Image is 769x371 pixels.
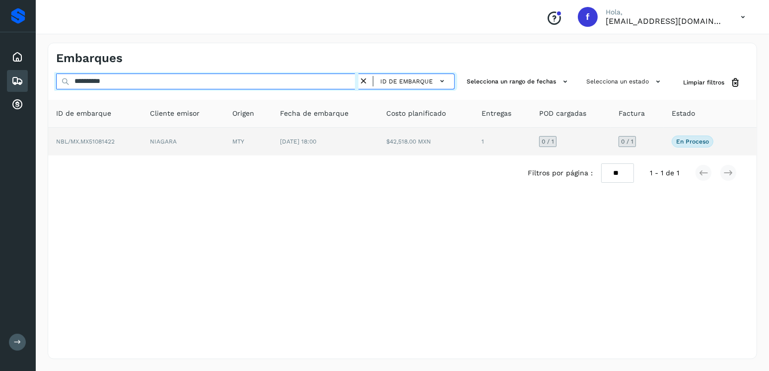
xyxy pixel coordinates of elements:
[142,128,224,155] td: NIAGARA
[676,138,709,145] p: En proceso
[56,51,123,66] h4: Embarques
[619,108,645,119] span: Factura
[528,168,593,178] span: Filtros por página :
[606,8,725,16] p: Hola,
[675,74,749,92] button: Limpiar filtros
[482,108,511,119] span: Entregas
[224,128,272,155] td: MTY
[7,46,28,68] div: Inicio
[56,108,111,119] span: ID de embarque
[474,128,531,155] td: 1
[650,168,679,178] span: 1 - 1 de 1
[606,16,725,26] p: facturacion@expresssanjavier.com
[7,70,28,92] div: Embarques
[280,108,349,119] span: Fecha de embarque
[232,108,254,119] span: Origen
[380,77,433,86] span: ID de embarque
[683,78,724,87] span: Limpiar filtros
[463,74,574,90] button: Selecciona un rango de fechas
[582,74,667,90] button: Selecciona un estado
[280,138,316,145] span: [DATE] 18:00
[542,139,554,145] span: 0 / 1
[56,138,115,145] span: NBL/MX.MX51081422
[387,108,446,119] span: Costo planificado
[150,108,200,119] span: Cliente emisor
[7,94,28,116] div: Cuentas por cobrar
[539,108,586,119] span: POD cargadas
[379,128,474,155] td: $42,518.00 MXN
[377,74,450,88] button: ID de embarque
[672,108,695,119] span: Estado
[621,139,633,145] span: 0 / 1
